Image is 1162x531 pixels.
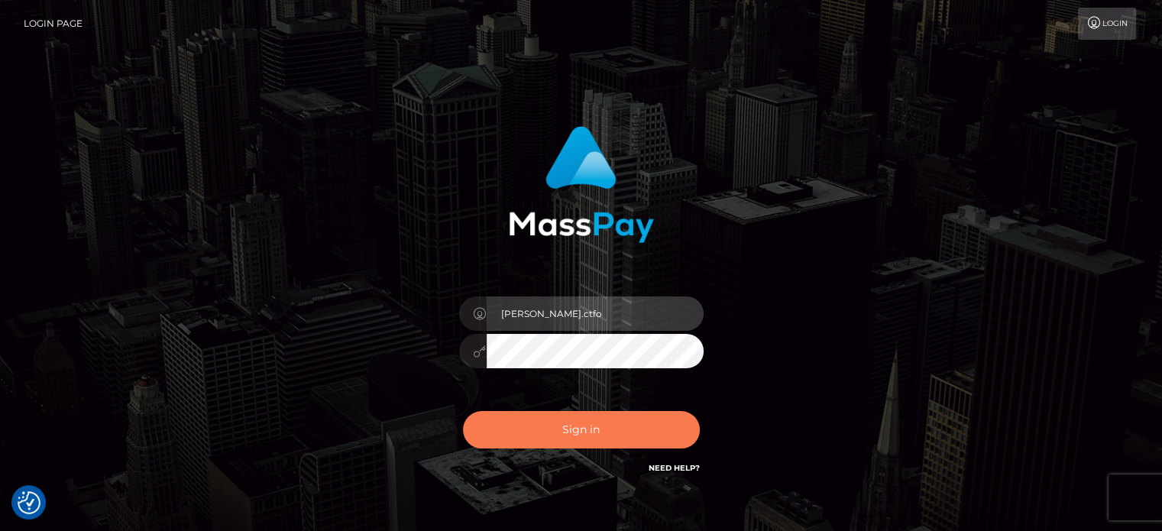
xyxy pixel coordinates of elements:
[487,296,704,331] input: Username...
[463,411,700,448] button: Sign in
[1078,8,1136,40] a: Login
[509,126,654,243] img: MassPay Login
[18,491,40,514] img: Revisit consent button
[18,491,40,514] button: Consent Preferences
[649,463,700,473] a: Need Help?
[24,8,83,40] a: Login Page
